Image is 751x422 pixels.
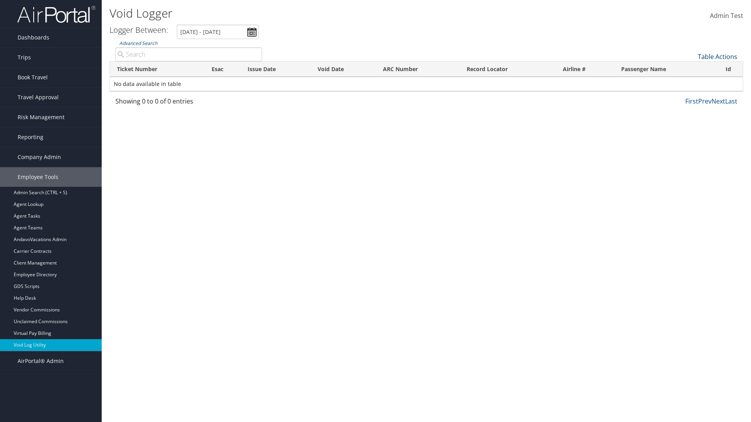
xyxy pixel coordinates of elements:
[311,62,376,77] th: Void Date: activate to sort column ascending
[205,62,241,77] th: Esac: activate to sort column ascending
[241,62,311,77] th: Issue Date: activate to sort column descending
[17,5,95,23] img: airportal-logo.png
[18,167,58,187] span: Employee Tools
[18,107,65,127] span: Risk Management
[18,147,61,167] span: Company Admin
[18,88,59,107] span: Travel Approval
[710,11,743,20] span: Admin Test
[18,28,49,47] span: Dashboards
[115,47,262,61] input: Advanced Search
[115,97,262,110] div: Showing 0 to 0 of 0 entries
[110,77,743,91] td: No data available in table
[556,62,614,77] th: Airline #: activate to sort column ascending
[460,62,556,77] th: Record Locator: activate to sort column ascending
[119,40,157,46] a: Advanced Search
[110,62,205,77] th: Ticket Number: activate to sort column ascending
[698,52,737,61] a: Table Actions
[177,25,259,39] input: [DATE] - [DATE]
[18,351,64,371] span: AirPortal® Admin
[698,97,711,105] a: Prev
[110,5,532,21] h1: Void Logger
[719,62,743,77] th: Id
[18,127,43,147] span: Reporting
[110,25,168,35] h3: Logger Between:
[725,97,737,105] a: Last
[710,4,743,28] a: Admin Test
[685,97,698,105] a: First
[614,62,719,77] th: Passenger Name: activate to sort column ascending
[18,48,31,67] span: Trips
[711,97,725,105] a: Next
[18,68,48,87] span: Book Travel
[376,62,460,77] th: ARC Number: activate to sort column ascending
